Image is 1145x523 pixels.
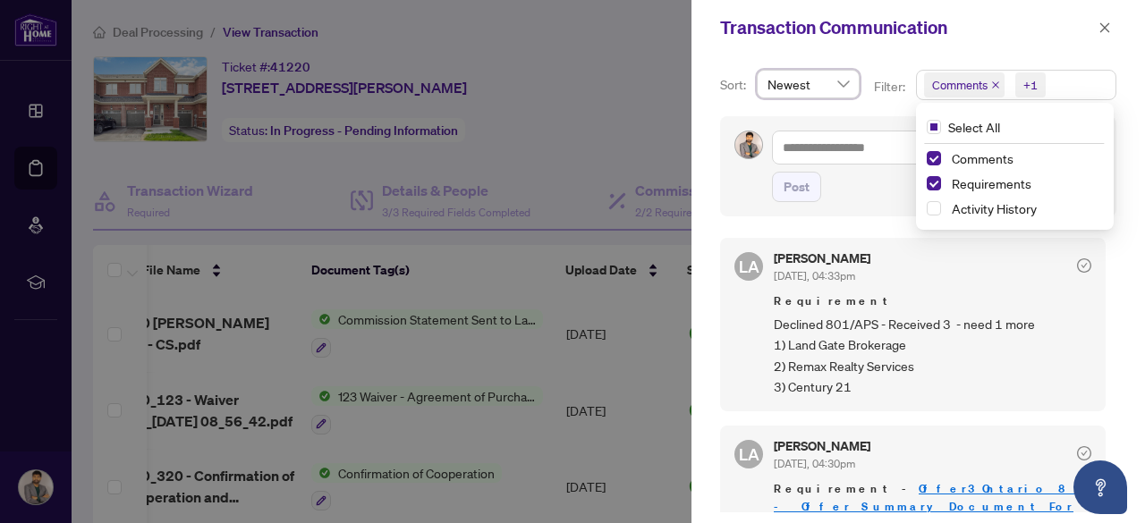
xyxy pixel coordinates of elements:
[774,292,1091,310] span: Requirement
[774,269,855,283] span: [DATE], 04:33pm
[774,457,855,470] span: [DATE], 04:30pm
[739,442,759,467] span: LA
[1073,460,1127,514] button: Open asap
[774,314,1091,398] span: Declined 801/APS - Received 3 - need 1 more 1) Land Gate Brokerage 2) Remax Realty Services 3) Ce...
[772,172,821,202] button: Post
[720,75,750,95] p: Sort:
[1023,76,1038,94] div: +1
[991,80,1000,89] span: close
[924,72,1005,97] span: Comments
[952,175,1031,191] span: Requirements
[774,440,870,452] h5: [PERSON_NAME]
[927,151,941,165] span: Select Comments
[735,131,762,158] img: Profile Icon
[739,254,759,279] span: LA
[941,117,1007,137] span: Select All
[927,201,941,215] span: Select Activity History
[932,76,988,94] span: Comments
[768,71,849,97] span: Newest
[945,148,1103,169] span: Comments
[774,252,870,265] h5: [PERSON_NAME]
[945,173,1103,194] span: Requirements
[1077,446,1091,460] span: check-circle
[1077,258,1091,273] span: check-circle
[720,14,1093,41] div: Transaction Communication
[874,77,908,97] p: Filter:
[945,198,1103,219] span: Activity History
[952,200,1037,216] span: Activity History
[927,176,941,190] span: Select Requirements
[1098,21,1111,34] span: close
[952,150,1014,166] span: Comments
